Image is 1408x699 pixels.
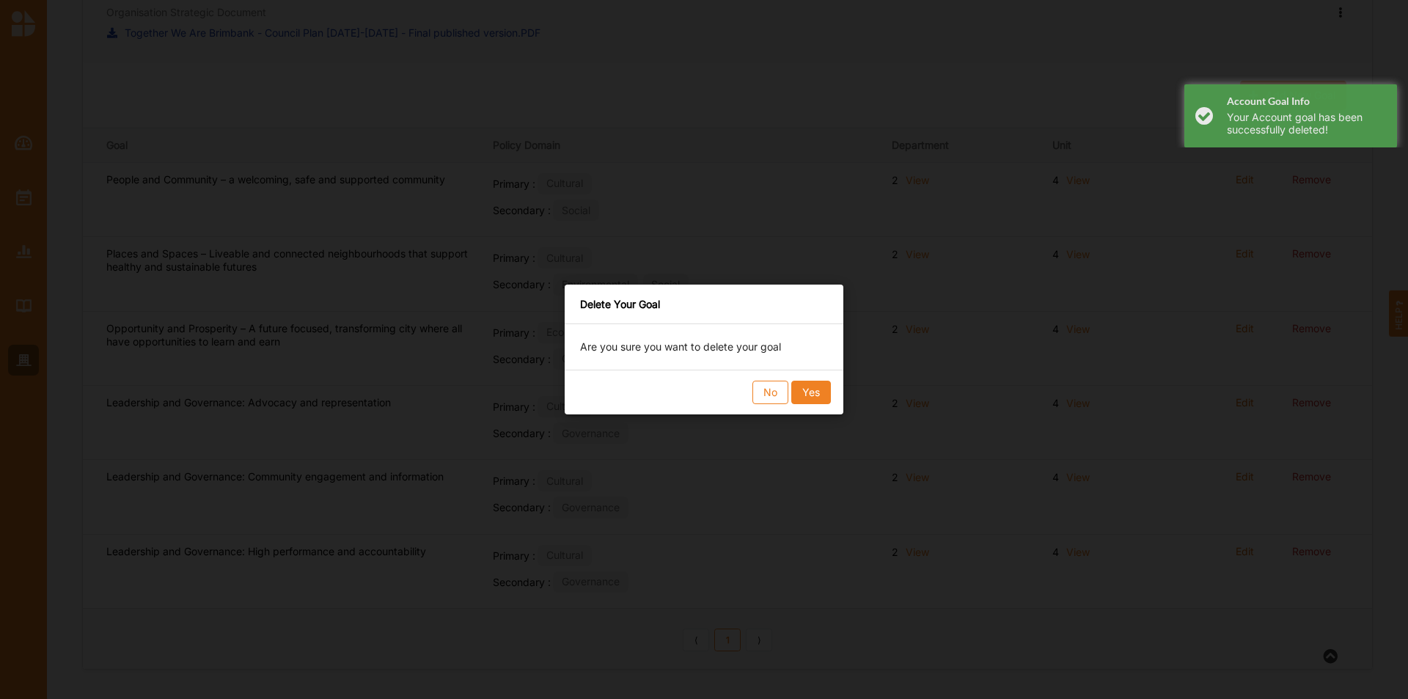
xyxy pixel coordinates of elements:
div: Delete Your Goal [565,285,843,324]
div: Your Account goal has been successfully deleted! [1227,111,1386,136]
button: No [752,381,788,404]
button: Yes [791,381,831,404]
p: Are you sure you want to delete your goal [580,340,828,354]
h4: Account Goal Info [1227,95,1386,108]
